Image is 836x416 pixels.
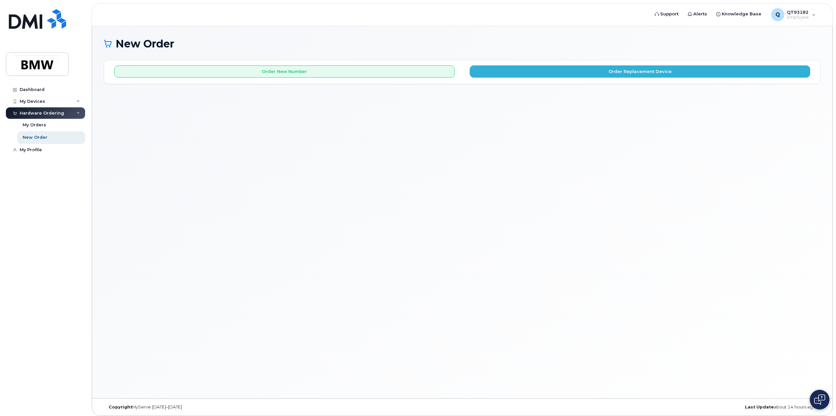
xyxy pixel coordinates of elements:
button: Order New Number [114,65,455,78]
strong: Copyright [109,405,132,409]
h1: New Order [104,38,821,49]
div: MyServe [DATE]–[DATE] [104,405,343,410]
button: Order Replacement Device [470,65,810,78]
strong: Last Update [745,405,774,409]
div: about 14 hours ago [582,405,821,410]
img: Open chat [814,394,825,405]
